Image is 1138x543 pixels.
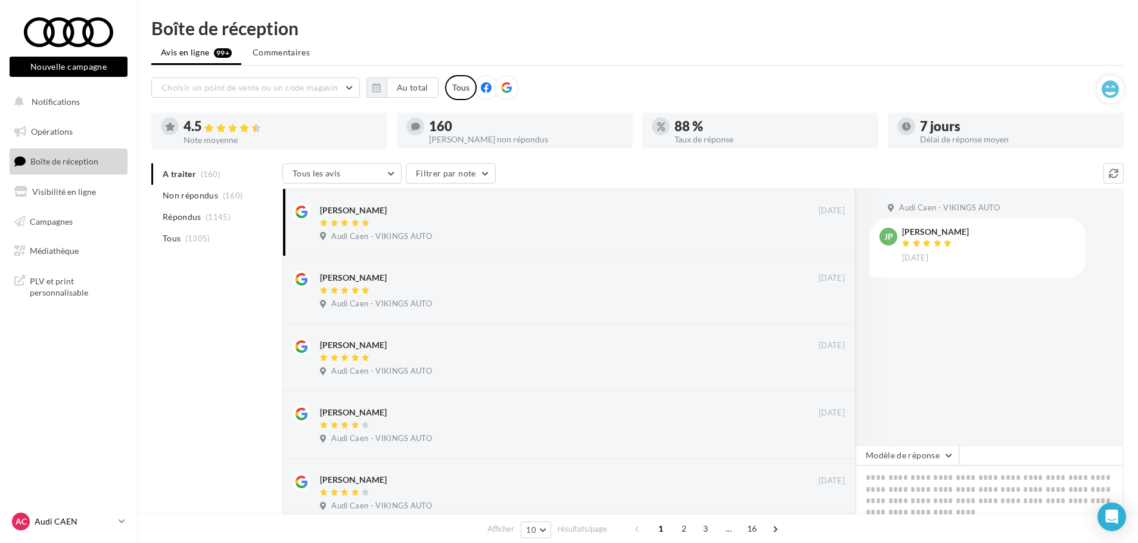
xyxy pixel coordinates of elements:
[856,445,959,466] button: Modèle de réponse
[7,179,130,204] a: Visibilité en ligne
[320,339,387,351] div: [PERSON_NAME]
[320,474,387,486] div: [PERSON_NAME]
[819,476,845,486] span: [DATE]
[387,77,439,98] button: Au total
[884,231,893,243] span: JP
[253,47,310,57] span: Commentaires
[282,163,402,184] button: Tous les avis
[920,135,1114,144] div: Délai de réponse moyen
[31,126,73,136] span: Opérations
[10,57,128,77] button: Nouvelle campagne
[7,148,130,174] a: Boîte de réception
[406,163,496,184] button: Filtrer par note
[151,77,360,98] button: Choisir un point de vente ou un code magasin
[163,211,201,223] span: Répondus
[719,519,738,538] span: ...
[331,299,432,309] span: Audi Caen - VIKINGS AUTO
[184,136,378,144] div: Note moyenne
[163,232,181,244] span: Tous
[30,216,73,226] span: Campagnes
[30,273,123,299] span: PLV et print personnalisable
[819,273,845,284] span: [DATE]
[819,408,845,418] span: [DATE]
[32,97,80,107] span: Notifications
[1097,502,1126,531] div: Open Intercom Messenger
[163,190,218,201] span: Non répondus
[331,433,432,444] span: Audi Caen - VIKINGS AUTO
[7,238,130,263] a: Médiathèque
[293,168,341,178] span: Tous les avis
[521,522,551,538] button: 10
[819,206,845,216] span: [DATE]
[920,120,1114,133] div: 7 jours
[320,272,387,284] div: [PERSON_NAME]
[151,19,1124,37] div: Boîte de réception
[558,523,607,535] span: résultats/page
[902,228,969,236] div: [PERSON_NAME]
[206,212,231,222] span: (1145)
[7,268,130,303] a: PLV et print personnalisable
[742,519,762,538] span: 16
[487,523,514,535] span: Afficher
[185,234,210,243] span: (1305)
[320,407,387,418] div: [PERSON_NAME]
[674,120,869,133] div: 88 %
[184,120,378,134] div: 4.5
[331,366,432,377] span: Audi Caen - VIKINGS AUTO
[445,75,477,100] div: Tous
[7,209,130,234] a: Campagnes
[35,516,114,528] p: Audi CAEN
[429,120,623,133] div: 160
[674,135,869,144] div: Taux de réponse
[526,525,536,535] span: 10
[7,119,130,144] a: Opérations
[366,77,439,98] button: Au total
[30,246,79,256] span: Médiathèque
[7,89,125,114] button: Notifications
[331,501,432,511] span: Audi Caen - VIKINGS AUTO
[30,156,98,166] span: Boîte de réception
[899,203,1000,213] span: Audi Caen - VIKINGS AUTO
[331,231,432,242] span: Audi Caen - VIKINGS AUTO
[902,253,928,263] span: [DATE]
[696,519,715,538] span: 3
[320,204,387,216] div: [PERSON_NAME]
[651,519,670,538] span: 1
[32,187,96,197] span: Visibilité en ligne
[674,519,694,538] span: 2
[223,191,243,200] span: (160)
[10,510,128,533] a: AC Audi CAEN
[819,340,845,351] span: [DATE]
[429,135,623,144] div: [PERSON_NAME] non répondus
[161,82,338,92] span: Choisir un point de vente ou un code magasin
[15,516,27,528] span: AC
